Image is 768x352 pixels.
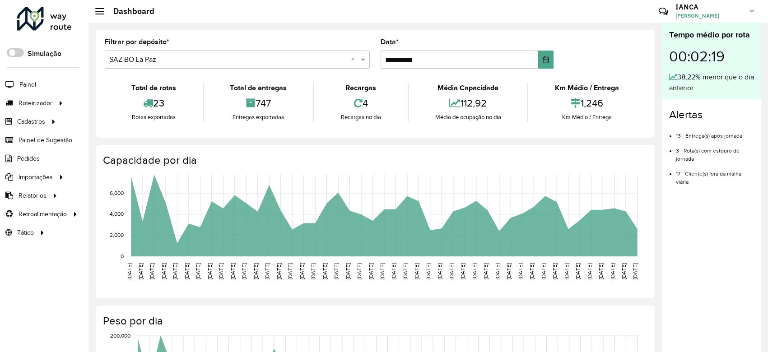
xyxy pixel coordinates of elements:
[356,263,362,279] text: [DATE]
[506,263,512,279] text: [DATE]
[333,263,339,279] text: [DATE]
[531,83,643,93] div: Km Médio / Entrega
[19,135,72,145] span: Painel de Sugestão
[110,190,124,196] text: 6,000
[17,154,40,163] span: Pedidos
[310,263,316,279] text: [DATE]
[575,263,581,279] text: [DATE]
[411,113,526,122] div: Média de ocupação no dia
[19,80,36,89] span: Painel
[287,263,293,279] text: [DATE]
[184,263,190,279] text: [DATE]
[19,191,47,200] span: Relatórios
[540,263,546,279] text: [DATE]
[317,93,405,113] div: 4
[206,93,312,113] div: 747
[676,163,754,186] li: 17 - Cliente(s) fora da malha viária
[241,263,247,279] text: [DATE]
[207,263,213,279] text: [DATE]
[411,83,526,93] div: Média Capacidade
[621,263,627,279] text: [DATE]
[105,37,169,47] label: Filtrar por depósito
[161,263,167,279] text: [DATE]
[531,93,643,113] div: 1,246
[391,263,396,279] text: [DATE]
[675,3,743,11] h3: IANCA
[264,263,270,279] text: [DATE]
[538,51,554,69] button: Choose Date
[598,263,604,279] text: [DATE]
[17,228,34,237] span: Tático
[563,263,569,279] text: [DATE]
[195,263,201,279] text: [DATE]
[494,263,500,279] text: [DATE]
[276,263,282,279] text: [DATE]
[411,93,526,113] div: 112,92
[610,263,615,279] text: [DATE]
[669,29,754,41] div: Tempo médio por rota
[676,140,754,163] li: 3 - Rota(s) com estouro de jornada
[104,6,154,16] h2: Dashboard
[483,263,489,279] text: [DATE]
[669,72,754,93] div: 38,22% menor que o dia anterior
[529,263,535,279] text: [DATE]
[425,263,431,279] text: [DATE]
[218,263,224,279] text: [DATE]
[381,37,399,47] label: Data
[206,83,312,93] div: Total de entregas
[126,263,132,279] text: [DATE]
[317,113,405,122] div: Recargas no dia
[414,263,419,279] text: [DATE]
[138,263,144,279] text: [DATE]
[460,263,465,279] text: [DATE]
[322,263,328,279] text: [DATE]
[103,315,646,328] h4: Peso por dia
[379,263,385,279] text: [DATE]
[107,113,200,122] div: Rotas exportadas
[345,263,351,279] text: [DATE]
[437,263,442,279] text: [DATE]
[531,113,643,122] div: Km Médio / Entrega
[402,263,408,279] text: [DATE]
[253,263,259,279] text: [DATE]
[368,263,374,279] text: [DATE]
[107,93,200,113] div: 23
[632,263,638,279] text: [DATE]
[552,263,558,279] text: [DATE]
[669,108,754,121] h4: Alertas
[471,263,477,279] text: [DATE]
[19,98,52,108] span: Roteirizador
[206,113,312,122] div: Entregas exportadas
[317,83,405,93] div: Recargas
[448,263,454,279] text: [DATE]
[110,333,130,338] text: 200,000
[149,263,155,279] text: [DATE]
[110,232,124,238] text: 2,000
[299,263,305,279] text: [DATE]
[669,41,754,72] div: 00:02:19
[121,253,124,259] text: 0
[19,209,67,219] span: Retroalimentação
[654,2,673,21] a: Contato Rápido
[351,54,358,65] span: Clear all
[586,263,592,279] text: [DATE]
[17,117,45,126] span: Cadastros
[230,263,236,279] text: [DATE]
[110,211,124,217] text: 4,000
[517,263,523,279] text: [DATE]
[103,154,646,167] h4: Capacidade por dia
[675,12,743,20] span: [PERSON_NAME]
[28,48,61,59] label: Simulação
[107,83,200,93] div: Total de rotas
[676,125,754,140] li: 13 - Entrega(s) após jornada
[19,172,53,182] span: Importações
[172,263,178,279] text: [DATE]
